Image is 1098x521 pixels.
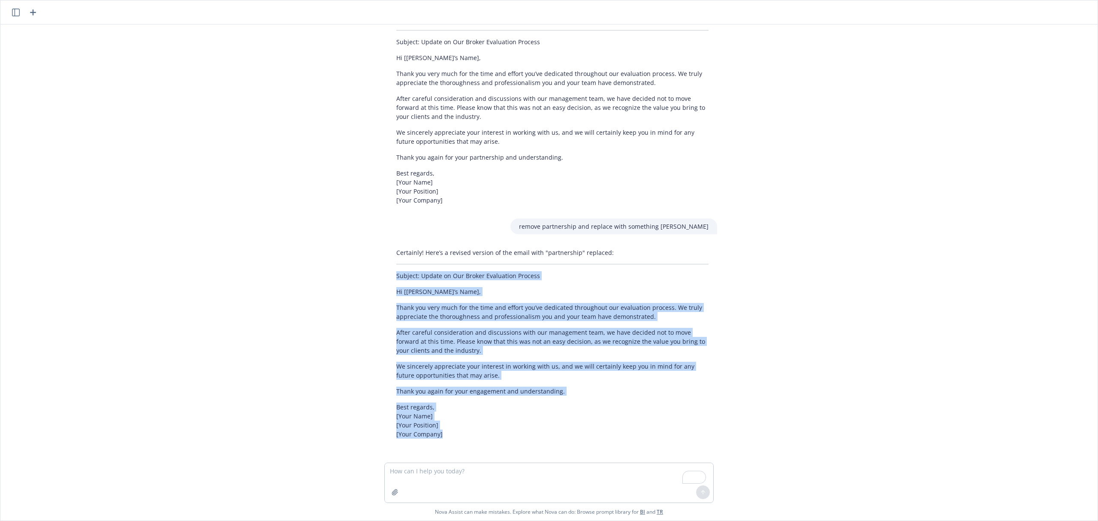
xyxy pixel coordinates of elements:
[396,403,709,439] p: Best regards, [Your Name] [Your Position] [Your Company]
[396,362,709,380] p: We sincerely appreciate your interest in working with us, and we will certainly keep you in mind ...
[396,128,709,146] p: We sincerely appreciate your interest in working with us, and we will certainly keep you in mind ...
[385,463,713,503] textarea: To enrich screen reader interactions, please activate Accessibility in Grammarly extension settings
[435,503,663,521] span: Nova Assist can make mistakes. Explore what Nova can do: Browse prompt library for and
[396,303,709,321] p: Thank you very much for the time and effort you’ve dedicated throughout our evaluation process. W...
[396,387,709,396] p: Thank you again for your engagement and understanding.
[396,287,709,296] p: Hi [[PERSON_NAME]’s Name],
[396,153,709,162] p: Thank you again for your partnership and understanding.
[396,328,709,355] p: After careful consideration and discussions with our management team, we have decided not to move...
[396,248,709,257] p: Certainly! Here’s a revised version of the email with "partnership" replaced:
[519,222,709,231] p: remove partnership and replace with something [PERSON_NAME]
[396,37,709,46] p: Subject: Update on Our Broker Evaluation Process
[396,271,709,280] p: Subject: Update on Our Broker Evaluation Process
[640,508,645,515] a: BI
[396,69,709,87] p: Thank you very much for the time and effort you’ve dedicated throughout our evaluation process. W...
[396,53,709,62] p: Hi [[PERSON_NAME]’s Name],
[657,508,663,515] a: TR
[396,94,709,121] p: After careful consideration and discussions with our management team, we have decided not to move...
[396,169,709,205] p: Best regards, [Your Name] [Your Position] [Your Company]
